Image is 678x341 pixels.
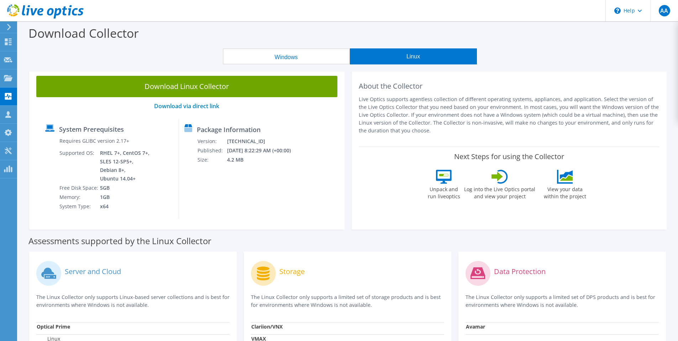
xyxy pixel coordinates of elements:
td: 1GB [100,193,151,202]
a: Download Linux Collector [36,76,337,97]
label: Assessments supported by the Linux Collector [28,237,211,245]
p: Live Optics supports agentless collection of different operating systems, appliances, and applica... [359,95,660,135]
td: Size: [197,155,227,164]
td: x64 [100,202,151,211]
a: Download via direct link [154,102,219,110]
strong: Optical Prime [37,323,70,330]
label: Requires GLIBC version 2.17+ [59,137,129,145]
td: 5GB [100,183,151,193]
td: System Type: [59,202,100,211]
label: View your data within the project [539,184,590,200]
strong: Clariion/VNX [251,323,283,330]
button: Linux [350,48,477,64]
h2: About the Collector [359,82,660,90]
label: Log into the Live Optics portal and view your project [464,184,536,200]
label: System Prerequisites [59,126,124,133]
label: Package Information [197,126,261,133]
td: Supported OS: [59,148,100,183]
td: RHEL 7+, CentOS 7+, SLES 12-SP5+, Debian 8+, Ubuntu 14.04+ [100,148,151,183]
label: Next Steps for using the Collector [454,152,564,161]
td: Memory: [59,193,100,202]
p: The Linux Collector only supports a limited set of storage products and is best for environments ... [251,293,444,309]
strong: Avamar [466,323,485,330]
td: [TECHNICAL_ID] [227,137,300,146]
td: 4.2 MB [227,155,300,164]
label: Data Protection [494,268,546,275]
label: Download Collector [28,25,139,41]
label: Server and Cloud [65,268,121,275]
label: Storage [279,268,305,275]
td: Published: [197,146,227,155]
td: Free Disk Space: [59,183,100,193]
span: AA [659,5,670,16]
p: The Linux Collector only supports a limited set of DPS products and is best for environments wher... [466,293,659,309]
p: The Linux Collector only supports Linux-based server collections and is best for environments whe... [36,293,230,309]
button: Windows [223,48,350,64]
label: Unpack and run liveoptics [427,184,460,200]
td: Version: [197,137,227,146]
svg: \n [614,7,621,14]
td: [DATE] 8:22:29 AM (+00:00) [227,146,300,155]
